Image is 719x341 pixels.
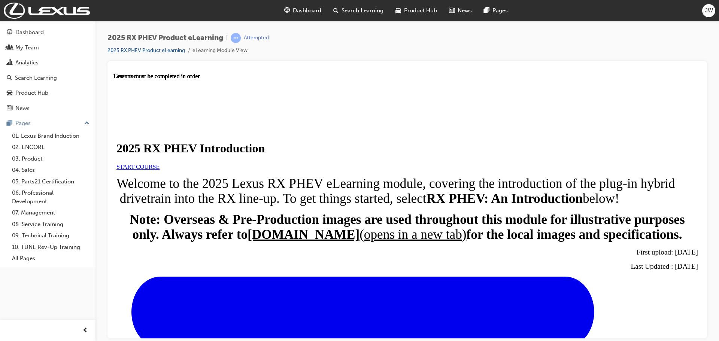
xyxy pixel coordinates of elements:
span: Pages [492,6,508,15]
a: My Team [3,41,92,55]
span: learningRecordVerb_ATTEMPT-icon [231,33,241,43]
span: news-icon [7,105,12,112]
a: 10. TUNE Rev-Up Training [9,241,92,253]
a: Analytics [3,56,92,70]
a: search-iconSearch Learning [327,3,389,18]
strong: for the local images and specifications. [353,154,568,169]
div: Analytics [15,58,39,67]
div: Dashboard [15,28,44,37]
span: Dashboard [293,6,321,15]
span: (opens in a new tab) [246,154,353,169]
span: search-icon [7,75,12,82]
span: News [458,6,472,15]
a: News [3,101,92,115]
span: up-icon [84,119,90,128]
strong: RX PHEV: An Introduction [313,118,469,133]
span: Search Learning [342,6,383,15]
a: 08. Service Training [9,219,92,230]
span: Last Updated : [DATE] [517,189,585,197]
span: search-icon [333,6,339,15]
div: Attempted [244,34,269,42]
a: Product Hub [3,86,92,100]
span: chart-icon [7,60,12,66]
span: JW [705,6,713,15]
span: pages-icon [7,120,12,127]
span: car-icon [395,6,401,15]
a: 06. Professional Development [9,187,92,207]
div: My Team [15,43,39,52]
span: | [226,34,228,42]
div: News [15,104,30,113]
a: news-iconNews [443,3,478,18]
span: car-icon [7,90,12,97]
li: eLearning Module View [192,46,248,55]
div: Pages [15,119,31,128]
span: Welcome to the 2025 Lexus RX PHEV eLearning module, covering the introduction of the plug-in hybr... [3,103,562,133]
strong: Note: Overseas & Pre-Production images are used throughout this module for illustrative purposes ... [16,139,571,169]
span: pages-icon [484,6,489,15]
h1: 2025 RX PHEV Introduction [3,68,585,82]
span: Product Hub [404,6,437,15]
strong: [DOMAIN_NAME] [134,154,246,169]
span: prev-icon [82,326,88,335]
a: car-iconProduct Hub [389,3,443,18]
div: Product Hub [15,89,48,97]
span: people-icon [7,45,12,51]
a: 07. Management [9,207,92,219]
span: news-icon [449,6,455,15]
a: Dashboard [3,25,92,39]
button: Pages [3,116,92,130]
a: 04. Sales [9,164,92,176]
span: 2025 RX PHEV Product eLearning [107,34,223,42]
a: START COURSE [3,91,46,97]
span: guage-icon [7,29,12,36]
a: 2025 RX PHEV Product eLearning [107,47,185,54]
button: JW [702,4,715,17]
a: 01. Lexus Brand Induction [9,130,92,142]
a: 09. Technical Training [9,230,92,241]
span: First upload: [DATE] [523,175,585,183]
a: guage-iconDashboard [278,3,327,18]
a: All Pages [9,253,92,264]
a: 02. ENCORE [9,141,92,153]
button: DashboardMy TeamAnalyticsSearch LearningProduct HubNews [3,24,92,116]
img: Trak [4,3,90,19]
a: [DOMAIN_NAME](opens in a new tab) [134,154,353,169]
span: guage-icon [284,6,290,15]
a: pages-iconPages [478,3,514,18]
a: Search Learning [3,71,92,85]
a: 05. Parts21 Certification [9,176,92,188]
div: Search Learning [15,74,57,82]
a: 03. Product [9,153,92,165]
